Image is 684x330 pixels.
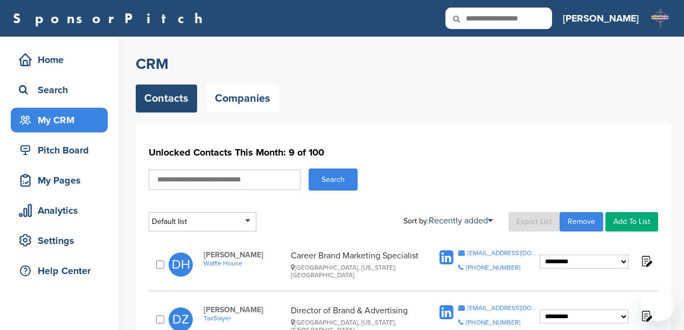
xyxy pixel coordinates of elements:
img: Notes [639,254,653,268]
a: Analytics [11,198,108,223]
a: Remove [560,212,603,231]
a: Contacts [136,85,197,113]
a: Recently added [429,215,493,226]
h2: CRM [136,54,671,74]
a: [PERSON_NAME] [563,6,639,30]
div: [GEOGRAPHIC_DATA], [US_STATE], [GEOGRAPHIC_DATA] [291,264,419,279]
div: [EMAIL_ADDRESS][DOMAIN_NAME] [467,250,539,256]
div: My CRM [16,110,108,130]
a: Add To List [605,212,658,231]
div: Default list [149,212,256,231]
a: TaxSlayer [204,314,285,322]
a: Pitch Board [11,138,108,163]
div: Home [16,50,108,69]
a: My CRM [11,108,108,132]
span: DH [169,252,193,277]
div: Help Center [16,261,108,280]
a: Help Center [11,258,108,283]
a: Export List [508,212,560,231]
div: [EMAIL_ADDRESS][DOMAIN_NAME] [467,305,539,311]
a: SponsorPitch [13,11,210,25]
a: Settings [11,228,108,253]
div: Settings [16,231,108,250]
div: My Pages [16,171,108,190]
span: [PERSON_NAME] [204,305,285,314]
div: Search [16,80,108,100]
button: Search [309,168,358,191]
div: [PHONE_NUMBER] [466,319,520,326]
img: L daggercon logo2025 2 (2) [650,8,671,29]
iframe: Button to launch messaging window [641,287,675,321]
div: [PHONE_NUMBER] [466,264,520,271]
h3: [PERSON_NAME] [563,11,639,26]
a: Waffle House [204,259,285,267]
a: Companies [206,85,279,113]
a: My Pages [11,168,108,193]
h1: Unlocked Contacts This Month: 9 of 100 [149,143,658,162]
span: [PERSON_NAME] [204,250,285,259]
div: Analytics [16,201,108,220]
a: Search [11,78,108,102]
div: Pitch Board [16,141,108,160]
div: Sort by: [403,216,493,225]
div: Career Brand Marketing Specialist [291,250,419,279]
img: Notes [639,309,653,322]
a: Home [11,47,108,72]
